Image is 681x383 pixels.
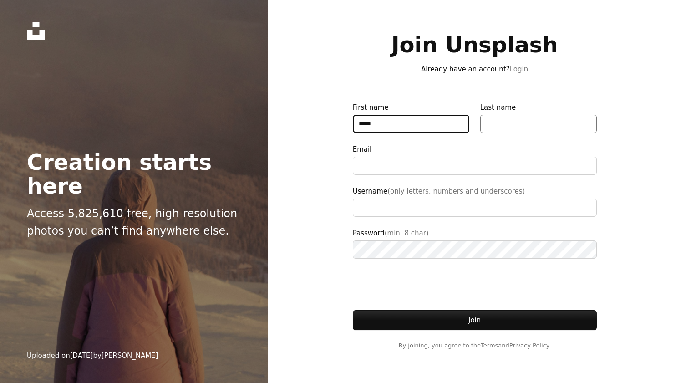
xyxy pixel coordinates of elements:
[480,115,597,133] input: Last name
[353,240,597,259] input: Password(min. 8 char)
[353,199,597,217] input: Username(only letters, numbers and underscores)
[70,352,93,360] time: February 20, 2025 at 12:10:00 AM GMT
[353,115,469,133] input: First name
[353,157,597,175] input: Email
[353,33,597,56] h1: Join Unsplash
[353,102,469,133] label: First name
[385,229,429,237] span: (min. 8 char)
[510,65,528,73] a: Login
[481,342,498,349] a: Terms
[353,186,597,217] label: Username
[27,350,158,361] div: Uploaded on by [PERSON_NAME]
[353,64,597,75] p: Already have an account?
[387,187,525,195] span: (only letters, numbers and underscores)
[27,22,45,40] a: Home — Unsplash
[353,310,597,330] button: Join
[480,102,597,133] label: Last name
[27,150,241,198] h2: Creation starts here
[353,341,597,350] span: By joining, you agree to the and .
[27,205,241,240] p: Access 5,825,610 free, high-resolution photos you can’t find anywhere else.
[353,144,597,175] label: Email
[353,228,597,259] label: Password
[509,342,549,349] a: Privacy Policy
